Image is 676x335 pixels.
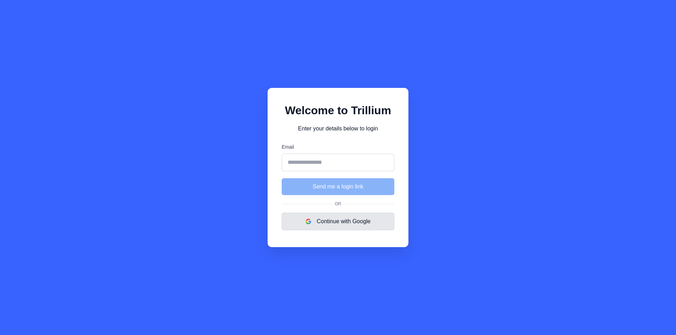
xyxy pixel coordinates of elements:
[282,124,394,133] p: Enter your details below to login
[282,213,394,230] button: Continue with Google
[282,102,394,119] h1: Welcome to Trillium
[282,178,394,195] button: Send me a login link
[306,219,311,224] img: google logo
[332,201,344,207] span: Or
[282,143,394,151] label: Email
